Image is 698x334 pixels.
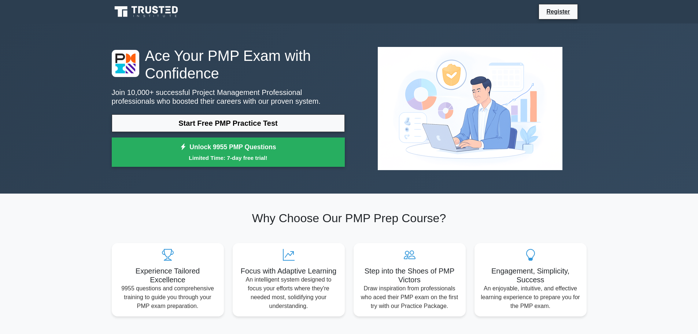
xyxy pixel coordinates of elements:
p: Join 10,000+ successful Project Management Professional professionals who boosted their careers w... [112,88,345,106]
h5: Engagement, Simplicity, Success [480,267,581,284]
h5: Step into the Shoes of PMP Victors [359,267,460,284]
a: Register [542,7,574,16]
small: Limited Time: 7-day free trial! [121,154,336,162]
img: Project Management Professional Preview [372,41,568,176]
p: 9955 questions and comprehensive training to guide you through your PMP exam preparation. [118,284,218,311]
h1: Ace Your PMP Exam with Confidence [112,47,345,82]
p: An enjoyable, intuitive, and effective learning experience to prepare you for the PMP exam. [480,284,581,311]
p: An intelligent system designed to focus your efforts where they're needed most, solidifying your ... [239,275,339,311]
a: Start Free PMP Practice Test [112,114,345,132]
h2: Why Choose Our PMP Prep Course? [112,211,587,225]
p: Draw inspiration from professionals who aced their PMP exam on the first try with our Practice Pa... [359,284,460,311]
a: Unlock 9955 PMP QuestionsLimited Time: 7-day free trial! [112,137,345,167]
h5: Focus with Adaptive Learning [239,267,339,275]
h5: Experience Tailored Excellence [118,267,218,284]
